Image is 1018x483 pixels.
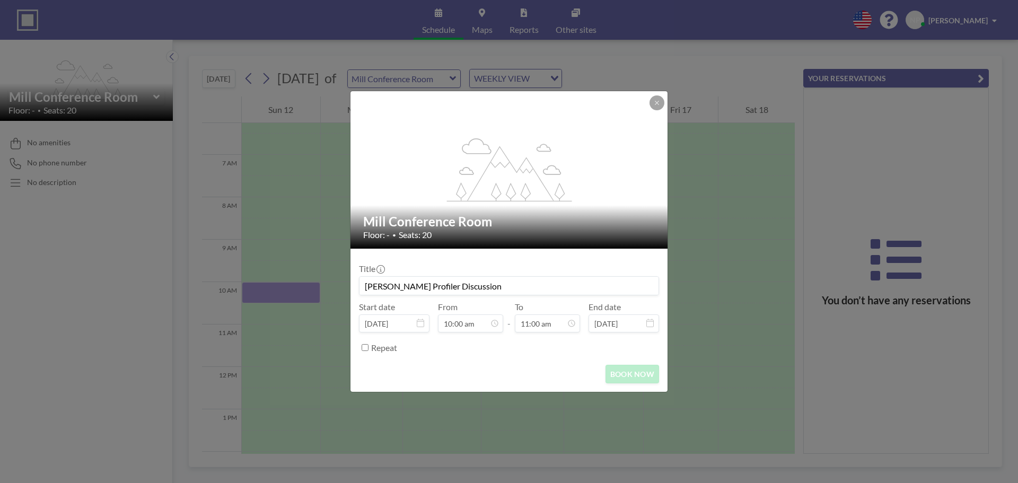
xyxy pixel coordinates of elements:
[589,302,621,312] label: End date
[392,231,396,239] span: •
[399,230,432,240] span: Seats: 20
[363,230,390,240] span: Floor: -
[605,365,659,383] button: BOOK NOW
[515,302,523,312] label: To
[507,305,511,329] span: -
[359,302,395,312] label: Start date
[371,343,397,353] label: Repeat
[438,302,458,312] label: From
[363,214,656,230] h2: Mill Conference Room
[447,137,572,201] g: flex-grow: 1.2;
[359,277,659,295] input: Nikunj's reservation
[359,264,384,274] label: Title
